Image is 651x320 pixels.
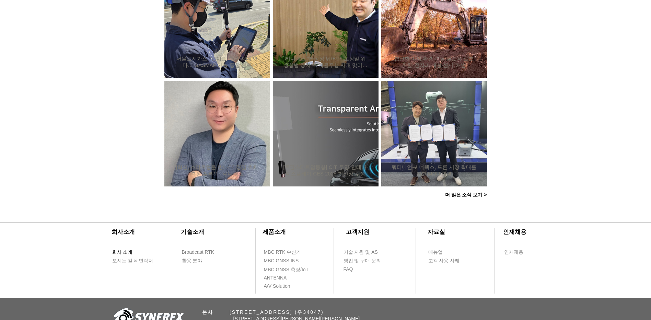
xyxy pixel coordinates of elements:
span: Broadcast RTK [182,249,214,256]
span: ​고객지원 [346,229,369,235]
a: 인재채용 [504,248,536,256]
a: 매뉴얼 [428,248,467,256]
span: 본사 [202,309,214,315]
a: 기술 지원 및 AS [343,248,395,256]
span: 영업 및 구매 문의 [344,258,381,264]
span: 매뉴얼 [428,249,443,256]
a: A/V Solution [264,282,303,290]
h2: 씨너렉스 “확장성 뛰어난 ‘초정밀 위성항법 장치’로 자율주행 시대 맞이할 것” [283,56,368,69]
span: 더 많은 소식 보기 > [445,192,487,198]
a: MBC GNSS INS [264,256,306,265]
a: 서울도시가스, ‘스마트 측량’ 시대 연다… GASMAP 기능 통합 완료 [175,55,260,69]
span: FAQ [344,266,353,273]
a: 회사 소개 [112,248,151,256]
h2: 험난한 야외 환경 견딜 필드용 로봇 위한 ‘전자파 내성 센서’ 개발 [392,56,477,69]
a: MBC GNSS 측량/IoT [264,265,324,274]
a: [혁신, 스타트업을 만나다] 정밀 위치측정 솔루션 - 씨너렉스 [175,164,260,177]
a: 고객 사용 사례 [428,256,467,265]
span: MBC RTK 수신기 [264,249,301,256]
a: FAQ [343,265,383,274]
span: ​자료실 [428,229,445,235]
a: 험난한 야외 환경 견딜 필드용 로봇 위한 ‘전자파 내성 센서’ 개발 [392,55,477,69]
span: 활용 분야 [182,258,202,264]
span: 오시는 길 & 연락처 [112,258,153,264]
span: ​ [STREET_ADDRESS] (우34047) [202,309,324,315]
a: 오시는 길 & 연락처 [112,256,158,265]
span: A/V Solution [264,283,290,290]
span: ​기술소개 [181,229,204,235]
a: Broadcast RTK [182,248,221,256]
span: ANTENNA [264,275,287,282]
a: 씨너렉스 “확장성 뛰어난 ‘초정밀 위성항법 장치’로 자율주행 시대 맞이할 것” [283,55,368,69]
span: ​회사소개 [112,229,135,235]
span: 기술 지원 및 AS [344,249,378,256]
span: 인재채용 [504,249,523,256]
a: 쿼터니언-씨너렉스, 드론 시장 확대를 위한 MOU 체결 [392,164,477,177]
a: 영업 및 구매 문의 [343,256,383,265]
a: 더 많은 소식 보기 > [440,188,492,202]
span: ​제품소개 [263,229,286,235]
span: 고객 사용 사례 [428,258,460,264]
h2: 서울도시가스, ‘스마트 측량’ 시대 연다… GASMAP 기능 통합 완료 [175,56,260,69]
a: [주간스타트업동향] CIT, 투명 안테나·디스플레이 CES 2025 혁신상 수상 外 [283,164,368,177]
span: MBC GNSS INS [264,258,299,264]
span: MBC GNSS 측량/IoT [264,266,309,273]
a: MBC RTK 수신기 [264,248,315,256]
span: ​인재채용 [503,229,526,235]
a: 활용 분야 [182,256,221,265]
iframe: Wix Chat [572,290,651,320]
span: 회사 소개 [112,249,133,256]
a: ANTENNA [264,274,303,282]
